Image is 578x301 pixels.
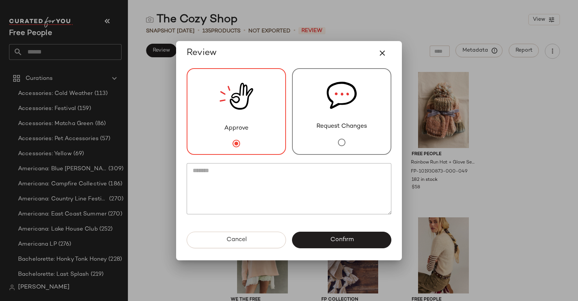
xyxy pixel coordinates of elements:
[226,236,246,243] span: Cancel
[330,236,353,243] span: Confirm
[187,232,286,248] button: Cancel
[316,122,367,131] span: Request Changes
[219,69,253,124] img: review_new_snapshot.RGmwQ69l.svg
[187,47,217,59] span: Review
[327,69,357,122] img: svg%3e
[224,124,248,133] span: Approve
[292,232,391,248] button: Confirm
